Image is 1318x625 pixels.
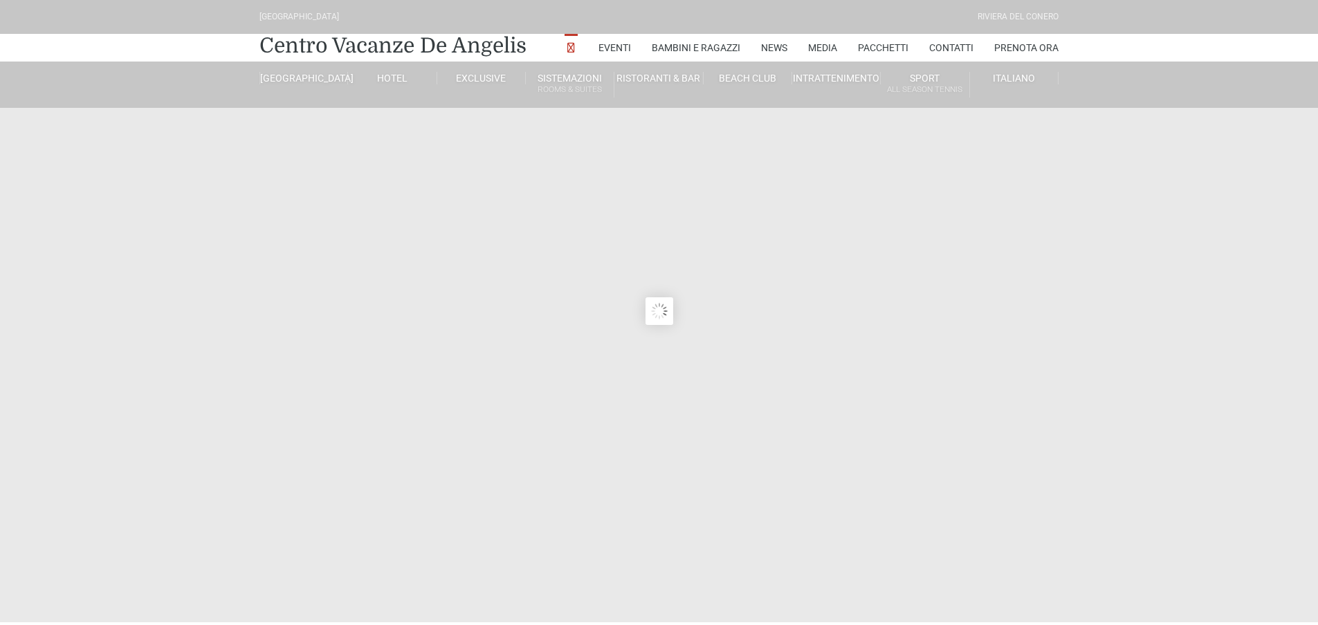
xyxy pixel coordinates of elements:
[970,72,1059,84] a: Italiano
[792,72,881,84] a: Intrattenimento
[614,72,703,84] a: Ristoranti & Bar
[437,72,526,84] a: Exclusive
[259,10,339,24] div: [GEOGRAPHIC_DATA]
[761,34,787,62] a: News
[526,72,614,97] a: SistemazioniRooms & Suites
[259,32,527,59] a: Centro Vacanze De Angelis
[994,34,1059,62] a: Prenota Ora
[929,34,973,62] a: Contatti
[978,10,1059,24] div: Riviera Del Conero
[348,72,437,84] a: Hotel
[993,73,1035,84] span: Italiano
[259,72,348,84] a: [GEOGRAPHIC_DATA]
[808,34,837,62] a: Media
[881,72,969,97] a: SportAll Season Tennis
[652,34,740,62] a: Bambini e Ragazzi
[858,34,908,62] a: Pacchetti
[598,34,631,62] a: Eventi
[704,72,792,84] a: Beach Club
[526,83,614,96] small: Rooms & Suites
[881,83,969,96] small: All Season Tennis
